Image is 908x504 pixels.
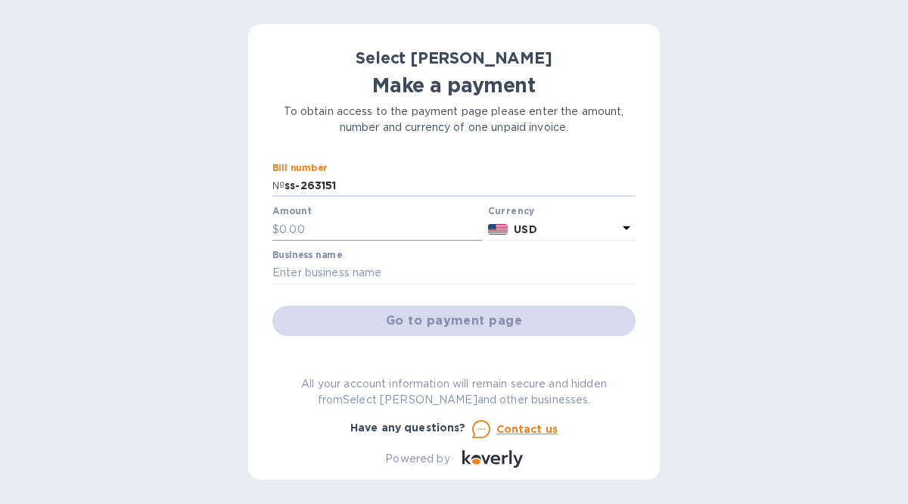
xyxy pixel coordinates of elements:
p: Powered by [385,451,449,467]
label: Bill number [272,163,327,173]
input: Enter bill number [285,175,636,198]
h1: Make a payment [272,73,636,98]
input: 0.00 [279,218,482,241]
label: Business name [272,250,342,260]
p: All your account information will remain secure and hidden from Select [PERSON_NAME] and other bu... [272,376,636,408]
label: Amount [272,207,311,216]
b: USD [514,223,536,235]
input: Enter business name [272,262,636,285]
p: $ [272,222,279,238]
img: USD [488,224,508,235]
p: To obtain access to the payment page please enter the amount, number and currency of one unpaid i... [272,104,636,135]
b: Have any questions? [350,422,466,434]
b: Currency [488,205,535,216]
p: № [272,178,285,194]
u: Contact us [496,423,558,435]
b: Select [PERSON_NAME] [356,48,552,67]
